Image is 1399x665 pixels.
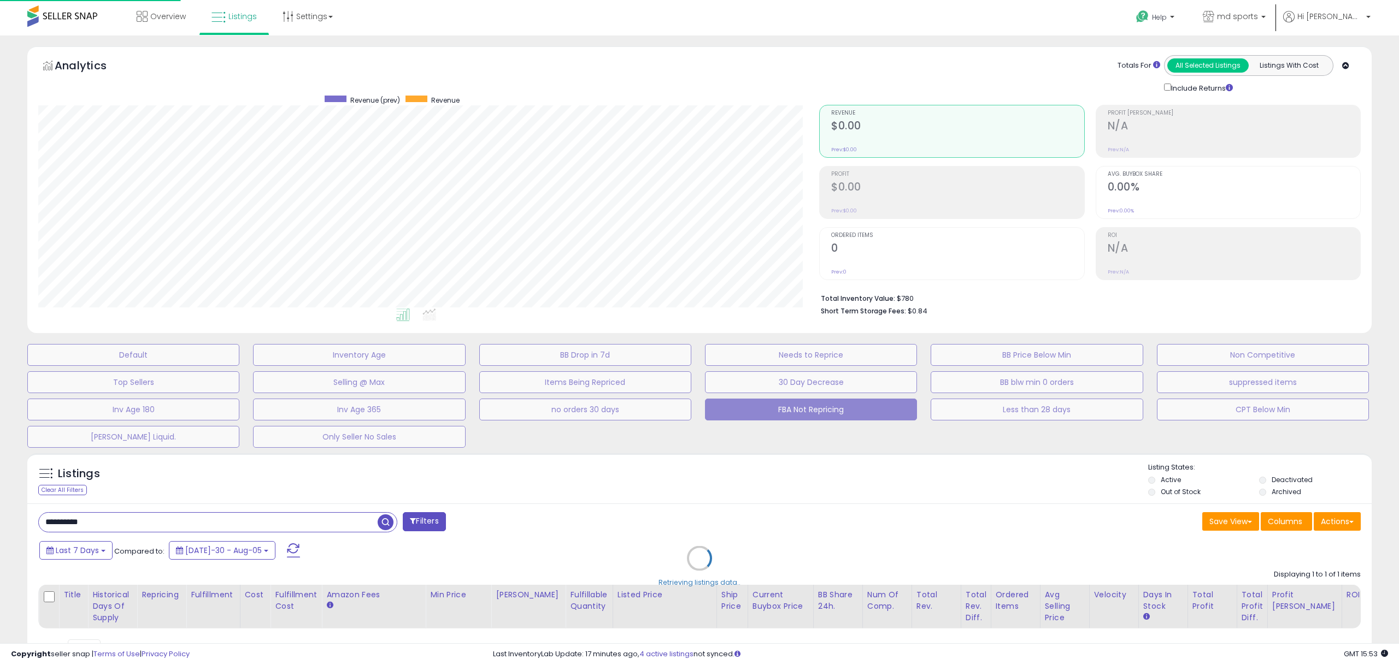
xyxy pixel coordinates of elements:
button: Inv Age 365 [253,399,465,420]
button: Less than 28 days [931,399,1143,420]
button: Items Being Repriced [479,371,691,393]
button: Needs to Reprice [705,344,917,366]
span: md sports [1217,11,1258,22]
span: Revenue (prev) [350,96,400,105]
button: FBA Not Repricing [705,399,917,420]
div: Totals For [1118,61,1160,71]
b: Total Inventory Value: [821,294,895,303]
button: Inventory Age [253,344,465,366]
small: Prev: N/A [1108,146,1129,153]
h2: N/A [1108,120,1360,134]
button: BB Drop in 7d [479,344,691,366]
b: Short Term Storage Fees: [821,306,906,316]
a: Hi [PERSON_NAME] [1283,11,1371,35]
span: Profit [831,171,1084,177]
div: Include Returns [1156,81,1246,94]
button: Inv Age 180 [27,399,239,420]
h5: Analytics [55,58,128,76]
h2: N/A [1108,242,1360,257]
button: suppressed items [1157,371,1369,393]
small: Prev: $0.00 [831,207,857,214]
small: Prev: 0 [831,269,847,275]
button: Only Seller No Sales [253,426,465,448]
span: Hi [PERSON_NAME] [1297,11,1363,22]
button: CPT Below Min [1157,399,1369,420]
a: Help [1127,2,1185,35]
button: Top Sellers [27,371,239,393]
h2: 0 [831,242,1084,257]
button: no orders 30 days [479,399,691,420]
span: Listings [228,11,257,22]
span: Help [1152,13,1167,22]
button: 30 Day Decrease [705,371,917,393]
h2: $0.00 [831,181,1084,195]
span: Ordered Items [831,233,1084,239]
span: $0.84 [908,306,927,316]
button: BB Price Below Min [931,344,1143,366]
i: Get Help [1136,10,1149,23]
strong: Copyright [11,649,51,659]
div: Retrieving listings data.. [659,577,740,587]
button: All Selected Listings [1167,58,1249,73]
button: Selling @ Max [253,371,465,393]
h2: 0.00% [1108,181,1360,195]
li: $780 [821,291,1353,304]
h2: $0.00 [831,120,1084,134]
button: Listings With Cost [1248,58,1330,73]
span: ROI [1108,233,1360,239]
button: [PERSON_NAME] Liquid. [27,426,239,448]
small: Prev: N/A [1108,269,1129,275]
button: BB blw min 0 orders [931,371,1143,393]
span: Profit [PERSON_NAME] [1108,110,1360,116]
small: Prev: 0.00% [1108,207,1134,214]
span: Overview [150,11,186,22]
button: Default [27,344,239,366]
button: Non Competitive [1157,344,1369,366]
span: Revenue [831,110,1084,116]
small: Prev: $0.00 [831,146,857,153]
span: Avg. Buybox Share [1108,171,1360,177]
span: Revenue [431,96,460,105]
div: seller snap | | [11,649,190,660]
